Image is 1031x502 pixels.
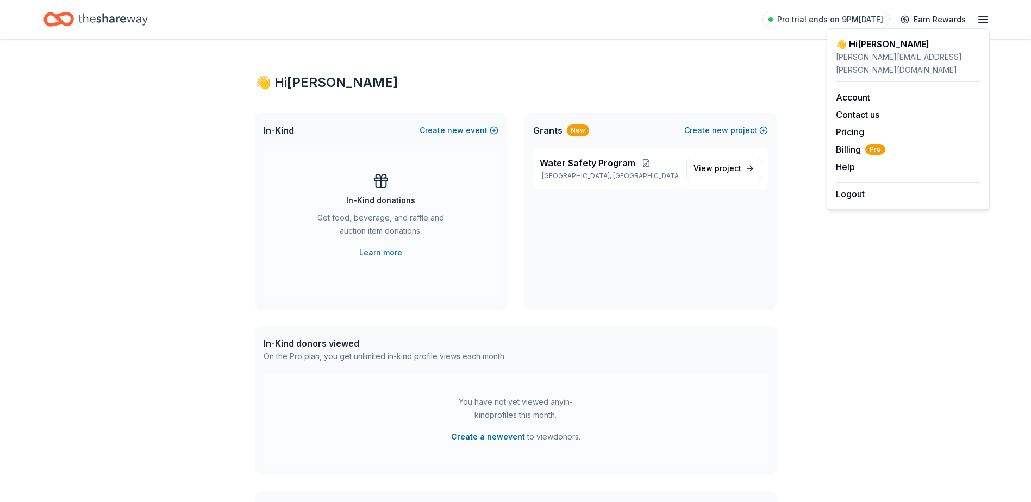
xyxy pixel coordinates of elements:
span: new [712,124,728,137]
div: On the Pro plan, you get unlimited in-kind profile views each month. [264,350,506,363]
span: In-Kind [264,124,294,137]
a: Pro trial ends on 9PM[DATE] [762,11,890,28]
span: View [693,162,741,175]
a: Earn Rewards [894,10,972,29]
a: Home [43,7,148,32]
span: project [715,164,741,173]
div: You have not yet viewed any in-kind profiles this month. [448,396,584,422]
span: Grants [533,124,563,137]
span: Water Safety Program [540,156,635,170]
a: Learn more [359,246,402,259]
div: In-Kind donations [346,194,415,207]
p: [GEOGRAPHIC_DATA], [GEOGRAPHIC_DATA] [540,172,678,180]
span: new [447,124,464,137]
button: BillingPro [836,143,885,156]
button: Contact us [836,108,879,121]
button: Logout [836,187,865,200]
span: Billing [836,143,885,156]
button: Create a newevent [451,430,525,443]
div: [PERSON_NAME][EMAIL_ADDRESS][PERSON_NAME][DOMAIN_NAME] [836,51,980,77]
div: 👋 Hi [PERSON_NAME] [836,37,980,51]
span: Pro [865,144,885,155]
a: Account [836,92,870,103]
div: New [567,124,589,136]
div: 👋 Hi [PERSON_NAME] [255,74,777,91]
a: Pricing [836,127,864,137]
button: Createnewevent [420,124,498,137]
span: to view donors . [451,430,580,443]
button: Help [836,160,855,173]
div: In-Kind donors viewed [264,337,506,350]
div: Get food, beverage, and raffle and auction item donations. [307,211,455,242]
a: View project [686,159,761,178]
button: Createnewproject [684,124,768,137]
span: Pro trial ends on 9PM[DATE] [777,13,883,26]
